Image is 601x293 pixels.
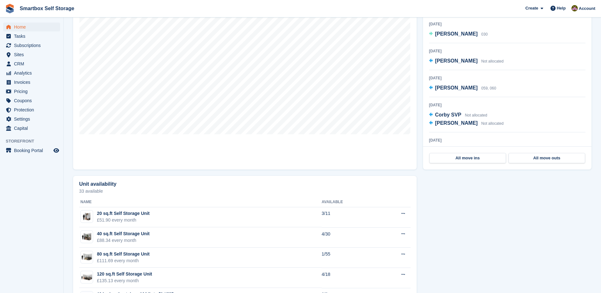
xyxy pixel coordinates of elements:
[79,189,411,193] p: 33 available
[481,59,503,63] span: Not allocated
[14,41,52,50] span: Subscriptions
[14,23,52,31] span: Home
[3,78,60,87] a: menu
[435,85,478,90] span: [PERSON_NAME]
[97,277,152,284] div: £135.13 every month
[429,21,585,27] div: [DATE]
[571,5,578,11] img: Kayleigh Devlin
[97,257,150,264] div: £111.69 every month
[97,230,150,237] div: 40 sq.ft Self Storage Unit
[429,111,487,119] a: Corby SVP Not allocated
[481,32,488,37] span: 030
[73,4,417,170] a: Map
[17,3,77,14] a: Smartbox Self Storage
[97,251,150,257] div: 80 sq.ft Self Storage Unit
[3,115,60,123] a: menu
[3,87,60,96] a: menu
[97,210,150,217] div: 20 sq.ft Self Storage Unit
[435,112,461,117] span: Corby SVP
[429,48,585,54] div: [DATE]
[429,57,504,65] a: [PERSON_NAME] Not allocated
[429,119,504,128] a: [PERSON_NAME] Not allocated
[429,137,585,143] div: [DATE]
[322,207,376,227] td: 3/11
[14,96,52,105] span: Coupons
[14,59,52,68] span: CRM
[557,5,566,11] span: Help
[322,268,376,288] td: 4/18
[97,237,150,244] div: £88.34 every month
[52,147,60,154] a: Preview store
[3,32,60,41] a: menu
[3,41,60,50] a: menu
[14,50,52,59] span: Sites
[481,121,503,126] span: Not allocated
[3,146,60,155] a: menu
[481,86,496,90] span: 059, 060
[14,69,52,77] span: Analytics
[79,181,116,187] h2: Unit availability
[429,30,488,38] a: [PERSON_NAME] 030
[579,5,595,12] span: Account
[81,232,93,242] img: 40-sqft-unit.jpg
[14,115,52,123] span: Settings
[5,4,15,13] img: stora-icon-8386f47178a22dfd0bd8f6a31ec36ba5ce8667c1dd55bd0f319d3a0aa187defe.svg
[435,120,478,126] span: [PERSON_NAME]
[97,217,150,223] div: £51.90 every month
[429,153,506,163] a: All move ins
[79,197,322,207] th: Name
[14,87,52,96] span: Pricing
[429,75,585,81] div: [DATE]
[3,69,60,77] a: menu
[429,102,585,108] div: [DATE]
[322,248,376,268] td: 1/55
[435,58,478,63] span: [PERSON_NAME]
[14,78,52,87] span: Invoices
[525,5,538,11] span: Create
[3,50,60,59] a: menu
[3,105,60,114] a: menu
[322,197,376,207] th: Available
[81,273,93,282] img: 125-sqft-unit.jpg
[322,227,376,248] td: 4/30
[3,59,60,68] a: menu
[97,271,152,277] div: 120 sq.ft Self Storage Unit
[3,96,60,105] a: menu
[14,32,52,41] span: Tasks
[81,212,93,221] img: 20-sqft-unit.jpg
[14,105,52,114] span: Protection
[3,124,60,133] a: menu
[509,153,585,163] a: All move outs
[14,146,52,155] span: Booking Portal
[81,252,93,262] img: 75-sqft-unit.jpg
[465,113,487,117] span: Not allocated
[3,23,60,31] a: menu
[429,84,496,92] a: [PERSON_NAME] 059, 060
[14,124,52,133] span: Capital
[435,31,478,37] span: [PERSON_NAME]
[6,138,63,144] span: Storefront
